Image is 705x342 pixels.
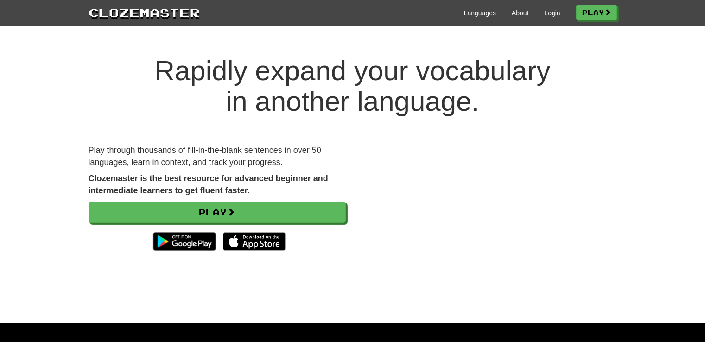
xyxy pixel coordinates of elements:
a: About [512,8,529,18]
a: Play [576,5,617,20]
a: Languages [464,8,496,18]
img: Download_on_the_App_Store_Badge_US-UK_135x40-25178aeef6eb6b83b96f5f2d004eda3bffbb37122de64afbaef7... [223,232,286,251]
a: Login [544,8,560,18]
img: Get it on Google Play [148,228,220,255]
a: Play [89,202,346,223]
p: Play through thousands of fill-in-the-blank sentences in over 50 languages, learn in context, and... [89,145,346,168]
a: Clozemaster [89,4,200,21]
strong: Clozemaster is the best resource for advanced beginner and intermediate learners to get fluent fa... [89,174,328,195]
